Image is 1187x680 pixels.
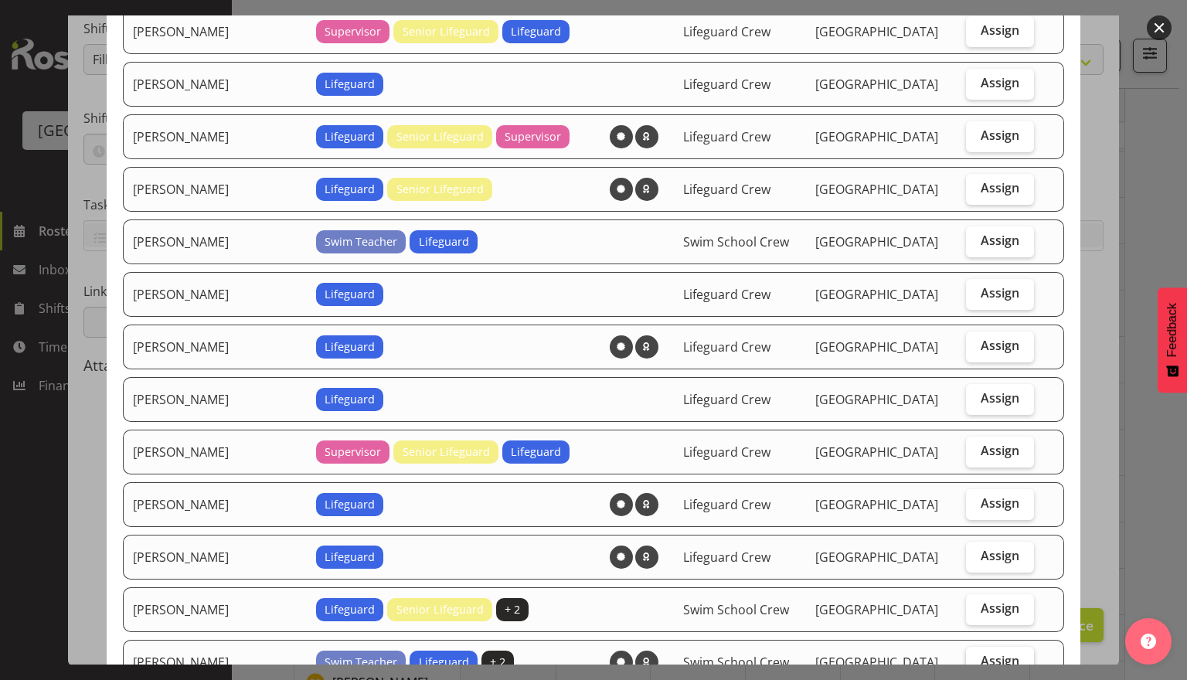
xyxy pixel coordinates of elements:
span: Lifeguard Crew [683,391,770,408]
span: Lifeguard [325,338,375,355]
span: Assign [981,600,1019,616]
td: [PERSON_NAME] [123,219,307,264]
span: Feedback [1165,303,1179,357]
span: [GEOGRAPHIC_DATA] [815,391,938,408]
span: Senior Lifeguard [403,23,490,40]
td: [PERSON_NAME] [123,272,307,317]
span: Lifeguard [325,76,375,93]
td: [PERSON_NAME] [123,9,307,54]
span: Assign [981,390,1019,406]
span: [GEOGRAPHIC_DATA] [815,549,938,566]
span: [GEOGRAPHIC_DATA] [815,286,938,303]
span: Lifeguard Crew [683,549,770,566]
span: Lifeguard Crew [683,23,770,40]
span: Supervisor [505,128,561,145]
td: [PERSON_NAME] [123,167,307,212]
span: [GEOGRAPHIC_DATA] [815,444,938,461]
span: Assign [981,338,1019,353]
span: Assign [981,443,1019,458]
span: Assign [981,22,1019,38]
span: Lifeguard Crew [683,128,770,145]
span: Lifeguard [325,181,375,198]
span: Lifeguard Crew [683,338,770,355]
span: Assign [981,233,1019,248]
span: Assign [981,75,1019,90]
span: Swim Teacher [325,654,397,671]
span: [GEOGRAPHIC_DATA] [815,181,938,198]
td: [PERSON_NAME] [123,587,307,632]
span: [GEOGRAPHIC_DATA] [815,654,938,671]
span: [GEOGRAPHIC_DATA] [815,496,938,513]
td: [PERSON_NAME] [123,430,307,474]
span: Lifeguard Crew [683,496,770,513]
span: Lifeguard Crew [683,181,770,198]
span: Assign [981,180,1019,195]
span: Senior Lifeguard [396,181,484,198]
span: + 2 [505,601,520,618]
span: Swim School Crew [683,601,789,618]
span: [GEOGRAPHIC_DATA] [815,233,938,250]
span: Lifeguard Crew [683,76,770,93]
span: Lifeguard [419,654,469,671]
td: [PERSON_NAME] [123,377,307,422]
span: Senior Lifeguard [403,444,490,461]
span: Senior Lifeguard [396,601,484,618]
span: Supervisor [325,23,381,40]
span: + 2 [490,654,505,671]
span: Lifeguard [325,391,375,408]
span: Assign [981,548,1019,563]
td: [PERSON_NAME] [123,114,307,159]
td: [PERSON_NAME] [123,325,307,369]
span: Lifeguard [325,128,375,145]
td: [PERSON_NAME] [123,62,307,107]
span: Swim Teacher [325,233,397,250]
span: Supervisor [325,444,381,461]
span: [GEOGRAPHIC_DATA] [815,23,938,40]
td: [PERSON_NAME] [123,535,307,580]
span: Swim School Crew [683,654,789,671]
span: [GEOGRAPHIC_DATA] [815,128,938,145]
span: [GEOGRAPHIC_DATA] [815,601,938,618]
span: Lifeguard [419,233,469,250]
span: [GEOGRAPHIC_DATA] [815,338,938,355]
button: Feedback - Show survey [1158,287,1187,393]
img: help-xxl-2.png [1141,634,1156,649]
span: Lifeguard Crew [683,444,770,461]
span: Lifeguard [325,549,375,566]
span: Lifeguard [325,286,375,303]
span: Assign [981,495,1019,511]
td: [PERSON_NAME] [123,482,307,527]
span: Lifeguard [511,444,561,461]
span: Lifeguard [511,23,561,40]
span: Lifeguard [325,601,375,618]
span: Assign [981,285,1019,301]
span: Assign [981,653,1019,668]
span: Senior Lifeguard [396,128,484,145]
span: Lifeguard [325,496,375,513]
span: Assign [981,127,1019,143]
span: [GEOGRAPHIC_DATA] [815,76,938,93]
span: Swim School Crew [683,233,789,250]
span: Lifeguard Crew [683,286,770,303]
